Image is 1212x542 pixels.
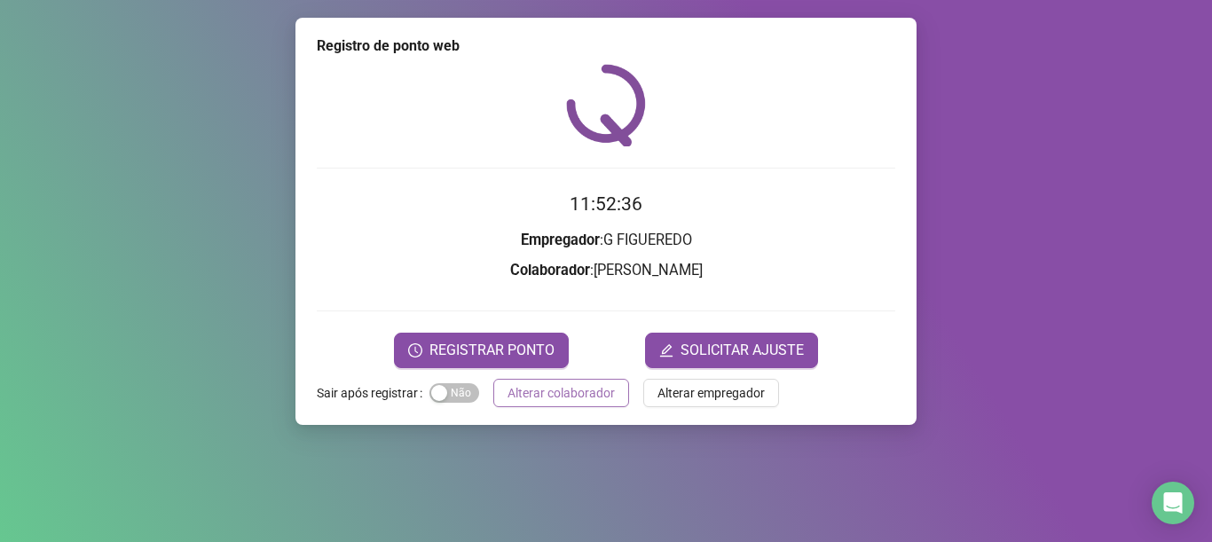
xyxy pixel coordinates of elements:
[317,259,895,282] h3: : [PERSON_NAME]
[659,343,673,357] span: edit
[317,379,429,407] label: Sair após registrar
[1152,482,1194,524] div: Open Intercom Messenger
[493,379,629,407] button: Alterar colaborador
[510,262,590,279] strong: Colaborador
[317,35,895,57] div: Registro de ponto web
[566,64,646,146] img: QRPoint
[643,379,779,407] button: Alterar empregador
[657,383,765,403] span: Alterar empregador
[508,383,615,403] span: Alterar colaborador
[681,340,804,361] span: SOLICITAR AJUSTE
[317,229,895,252] h3: : G FIGUEREDO
[429,340,555,361] span: REGISTRAR PONTO
[394,333,569,368] button: REGISTRAR PONTO
[570,193,642,215] time: 11:52:36
[645,333,818,368] button: editSOLICITAR AJUSTE
[521,232,600,248] strong: Empregador
[408,343,422,357] span: clock-circle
